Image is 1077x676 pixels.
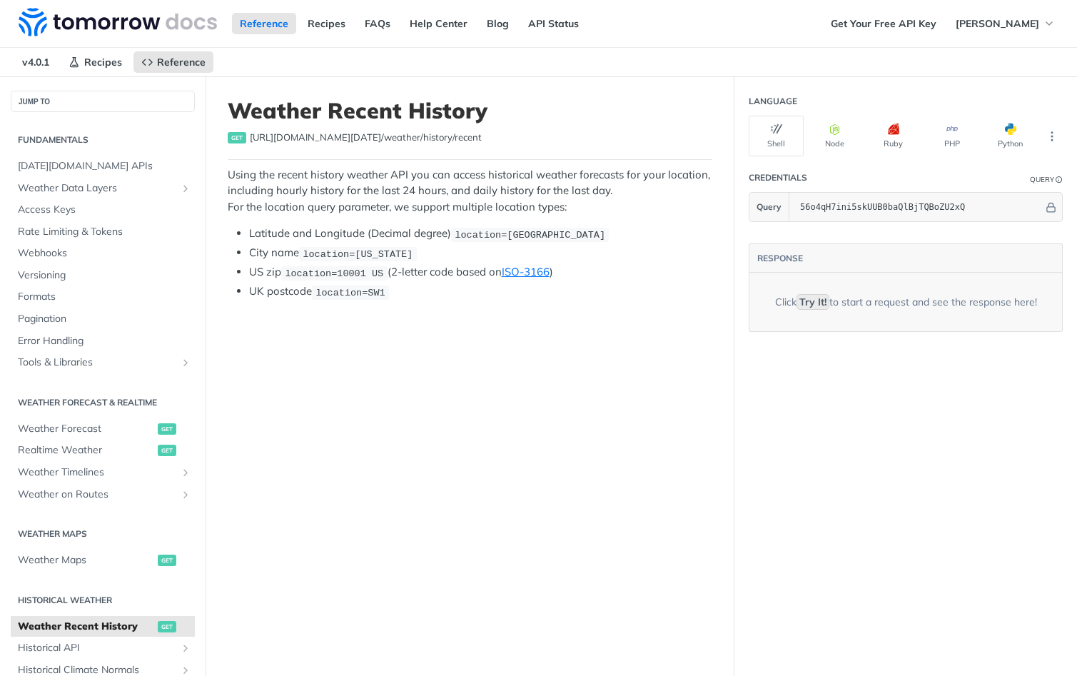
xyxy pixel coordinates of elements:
a: Weather Mapsget [11,550,195,571]
a: Versioning [11,265,195,286]
span: Tools & Libraries [18,355,176,370]
a: Realtime Weatherget [11,440,195,461]
li: UK postcode [249,283,712,300]
span: get [158,555,176,566]
span: Versioning [18,268,191,283]
button: Show subpages for Historical API [180,642,191,654]
h2: Historical Weather [11,594,195,607]
span: Webhooks [18,246,191,261]
a: Reference [133,51,213,73]
p: Using the recent history weather API you can access historical weather forecasts for your locatio... [228,167,712,216]
button: Node [807,116,862,156]
a: Rate Limiting & Tokens [11,221,195,243]
code: location=SW1 [312,286,389,300]
a: Weather Recent Historyget [11,616,195,637]
button: Show subpages for Weather on Routes [180,489,191,500]
span: Error Handling [18,334,191,348]
span: Formats [18,290,191,304]
a: Webhooks [11,243,195,264]
a: Formats [11,286,195,308]
a: Error Handling [11,331,195,352]
button: Show subpages for Weather Data Layers [180,183,191,194]
span: Access Keys [18,203,191,217]
a: Weather on RoutesShow subpages for Weather on Routes [11,484,195,505]
button: Ruby [866,116,921,156]
a: Recipes [61,51,130,73]
code: location=[US_STATE] [299,247,417,261]
a: API Status [520,13,587,34]
span: Weather Data Layers [18,181,176,196]
button: PHP [924,116,979,156]
span: Pagination [18,312,191,326]
span: Weather Timelines [18,465,176,480]
li: City name [249,245,712,261]
h2: Weather Forecast & realtime [11,396,195,409]
button: Shell [749,116,804,156]
a: Tools & LibrariesShow subpages for Tools & Libraries [11,352,195,373]
button: Hide [1043,200,1058,214]
a: Weather TimelinesShow subpages for Weather Timelines [11,462,195,483]
button: Show subpages for Weather Timelines [180,467,191,478]
span: Recipes [84,56,122,69]
span: Weather Forecast [18,422,154,436]
a: Recipes [300,13,353,34]
span: Rate Limiting & Tokens [18,225,191,239]
input: apikey [793,193,1043,221]
button: Python [983,116,1038,156]
span: get [228,132,246,143]
span: v4.0.1 [14,51,57,73]
span: https://api.tomorrow.io/v4/weather/history/recent [250,131,482,145]
img: Tomorrow.io Weather API Docs [19,8,217,36]
li: Latitude and Longitude (Decimal degree) [249,226,712,242]
button: Query [749,193,789,221]
i: Information [1056,176,1063,183]
a: Historical APIShow subpages for Historical API [11,637,195,659]
span: Weather on Routes [18,488,176,502]
button: [PERSON_NAME] [948,13,1063,34]
a: Pagination [11,308,195,330]
a: Weather Forecastget [11,418,195,440]
svg: More ellipsis [1046,130,1058,143]
button: JUMP TO [11,91,195,112]
code: location=10001 US [281,266,388,281]
a: Reference [232,13,296,34]
div: QueryInformation [1030,174,1063,185]
div: Credentials [749,171,807,184]
span: [DATE][DOMAIN_NAME] APIs [18,159,191,173]
li: US zip (2-letter code based on ) [249,264,712,281]
a: Help Center [402,13,475,34]
a: Blog [479,13,517,34]
a: FAQs [357,13,398,34]
span: get [158,445,176,456]
div: Query [1030,174,1054,185]
div: Click to start a request and see the response here! [775,295,1037,310]
h2: Fundamentals [11,133,195,146]
h1: Weather Recent History [228,98,712,123]
button: RESPONSE [757,251,804,266]
button: Show subpages for Historical Climate Normals [180,665,191,676]
a: ISO-3166 [502,265,550,278]
span: get [158,621,176,632]
span: Weather Recent History [18,620,154,634]
h2: Weather Maps [11,528,195,540]
span: Weather Maps [18,553,154,567]
button: Show subpages for Tools & Libraries [180,357,191,368]
a: Access Keys [11,199,195,221]
code: location=[GEOGRAPHIC_DATA] [451,228,609,242]
div: Language [749,95,797,108]
span: Reference [157,56,206,69]
span: get [158,423,176,435]
span: Historical API [18,641,176,655]
span: Query [757,201,782,213]
code: Try It! [797,294,829,310]
a: Weather Data LayersShow subpages for Weather Data Layers [11,178,195,199]
a: [DATE][DOMAIN_NAME] APIs [11,156,195,177]
button: More Languages [1041,126,1063,147]
a: Get Your Free API Key [823,13,944,34]
span: Realtime Weather [18,443,154,458]
span: [PERSON_NAME] [956,17,1039,30]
